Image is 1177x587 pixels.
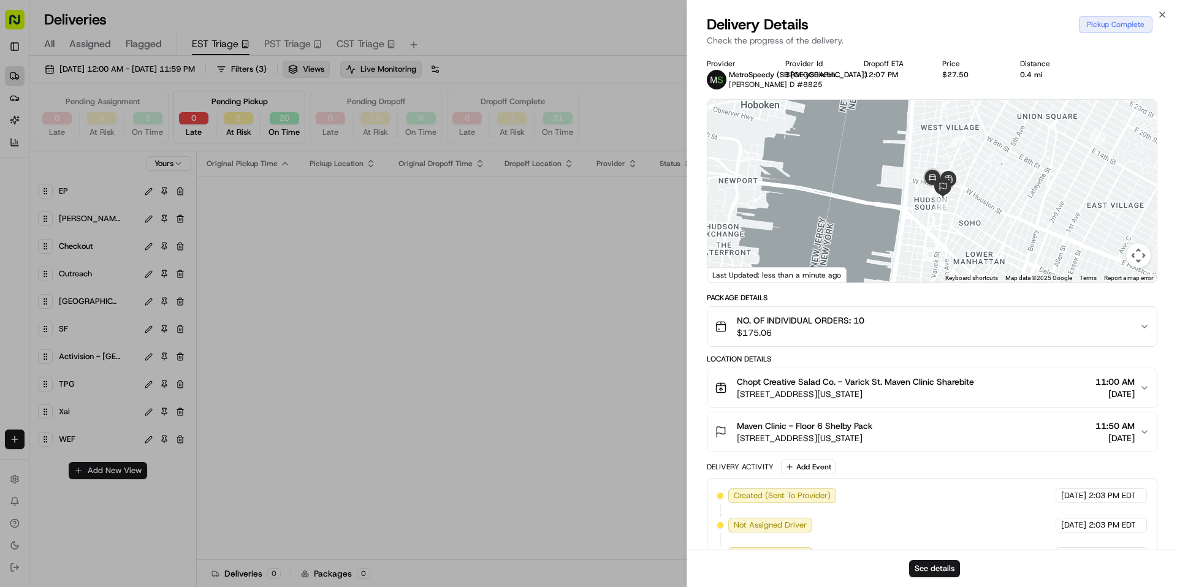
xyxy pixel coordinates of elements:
[864,70,923,80] div: 12:07 PM
[707,307,1157,346] button: NO. OF INDIVIDUAL ORDERS: 10$175.06
[942,59,1001,69] div: Price
[86,207,148,217] a: Powered byPylon
[1126,243,1151,268] button: Map camera controls
[1080,275,1097,281] a: Terms (opens in new tab)
[947,134,961,148] div: 2
[1095,432,1135,444] span: [DATE]
[122,208,148,217] span: Pylon
[1005,275,1072,281] span: Map data ©2025 Google
[707,354,1157,364] div: Location Details
[1095,388,1135,400] span: [DATE]
[32,79,202,92] input: Clear
[1095,376,1135,388] span: 11:00 AM
[707,59,766,69] div: Provider
[104,179,113,189] div: 💻
[42,129,155,139] div: We're available if you need us!
[864,59,923,69] div: Dropoff ETA
[707,34,1157,47] p: Check the progress of the delivery.
[734,549,807,560] span: Not Assigned Driver
[1104,275,1153,281] a: Report a map error
[707,267,847,282] div: Last Updated: less than a minute ago
[734,520,807,531] span: Not Assigned Driver
[12,117,34,139] img: 1736555255976-a54dd68f-1ca7-489b-9aae-adbdc363a1c4
[729,80,823,89] span: [PERSON_NAME] D #8825
[945,274,998,282] button: Keyboard shortcuts
[729,70,867,80] span: MetroSpeedy (SB [GEOGRAPHIC_DATA])
[116,178,197,190] span: API Documentation
[1061,490,1086,501] span: [DATE]
[781,460,836,474] button: Add Event
[42,117,201,129] div: Start new chat
[99,173,202,195] a: 💻API Documentation
[12,12,37,37] img: Nash
[1095,420,1135,432] span: 11:50 AM
[785,59,844,69] div: Provider Id
[12,49,223,69] p: Welcome 👋
[25,178,94,190] span: Knowledge Base
[737,327,864,339] span: $175.06
[710,267,751,282] a: Open this area in Google Maps (opens a new window)
[737,388,974,400] span: [STREET_ADDRESS][US_STATE]
[707,462,774,472] div: Delivery Activity
[1061,549,1086,560] span: [DATE]
[942,70,1001,80] div: $27.50
[1020,70,1079,80] div: 0.4 mi
[710,267,751,282] img: Google
[707,368,1157,407] button: Chopt Creative Salad Co. - Varick St. Maven Clinic Sharebite[STREET_ADDRESS][US_STATE]11:00 AM[DATE]
[785,70,844,80] button: 3RM~yS0licbhmlSG32WQsIMG Qh4WzNg~RDi3CWB*R*PNFAee
[707,15,809,34] span: Delivery Details
[737,376,974,388] span: Chopt Creative Salad Co. - Varick St. Maven Clinic Sharebite
[934,198,948,211] div: 5
[707,293,1157,303] div: Package Details
[707,70,726,89] img: metro_speed_logo.png
[737,432,872,444] span: [STREET_ADDRESS][US_STATE]
[1061,520,1086,531] span: [DATE]
[12,179,22,189] div: 📗
[737,314,864,327] span: NO. OF INDIVIDUAL ORDERS: 10
[7,173,99,195] a: 📗Knowledge Base
[1089,490,1136,501] span: 2:03 PM EDT
[1020,59,1079,69] div: Distance
[1089,520,1136,531] span: 2:03 PM EDT
[208,121,223,135] button: Start new chat
[1089,549,1136,560] span: 2:26 PM EDT
[707,412,1157,452] button: Maven Clinic - Floor 6 Shelby Pack[STREET_ADDRESS][US_STATE]11:50 AM[DATE]
[909,560,960,577] button: See details
[737,420,872,432] span: Maven Clinic - Floor 6 Shelby Pack
[926,184,939,198] div: 6
[734,490,831,501] span: Created (Sent To Provider)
